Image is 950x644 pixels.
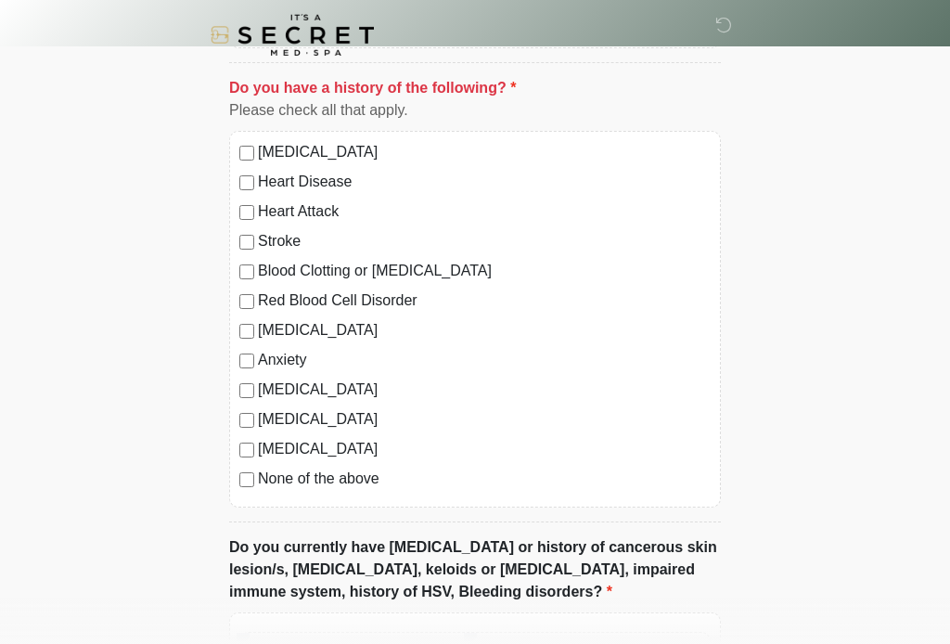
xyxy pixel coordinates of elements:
input: [MEDICAL_DATA] [239,413,254,428]
label: Stroke [258,230,711,252]
label: [MEDICAL_DATA] [258,438,711,460]
label: Red Blood Cell Disorder [258,290,711,312]
label: Heart Disease [258,171,711,193]
input: [MEDICAL_DATA] [239,324,254,339]
label: None of the above [258,468,711,490]
div: Please check all that apply. [229,99,721,122]
label: Blood Clotting or [MEDICAL_DATA] [258,260,711,282]
label: Heart Attack [258,200,711,223]
input: Blood Clotting or [MEDICAL_DATA] [239,264,254,279]
input: [MEDICAL_DATA] [239,383,254,398]
input: Heart Attack [239,205,254,220]
input: [MEDICAL_DATA] [239,146,254,161]
label: Do you currently have [MEDICAL_DATA] or history of cancerous skin lesion/s, [MEDICAL_DATA], keloi... [229,536,721,603]
label: Anxiety [258,349,711,371]
label: [MEDICAL_DATA] [258,379,711,401]
input: None of the above [239,472,254,487]
input: Red Blood Cell Disorder [239,294,254,309]
label: Do you have a history of the following? [229,77,516,99]
label: [MEDICAL_DATA] [258,408,711,431]
input: Heart Disease [239,175,254,190]
label: [MEDICAL_DATA] [258,141,711,163]
label: [MEDICAL_DATA] [258,319,711,341]
img: It's A Secret Med Spa Logo [211,14,374,56]
input: Anxiety [239,354,254,368]
input: [MEDICAL_DATA] [239,443,254,457]
input: Stroke [239,235,254,250]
